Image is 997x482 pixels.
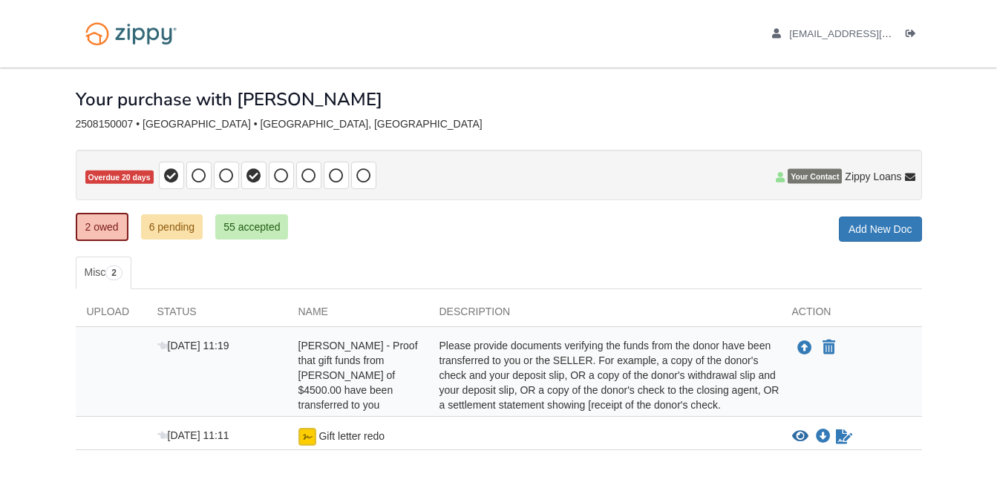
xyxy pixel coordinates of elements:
[157,429,229,441] span: [DATE] 11:11
[428,338,781,412] div: Please provide documents verifying the funds from the donor have been transferred to you or the S...
[76,15,186,53] img: Logo
[781,304,922,326] div: Action
[105,265,122,280] span: 2
[816,431,831,443] a: Download Gift letter redo
[298,340,418,411] span: [PERSON_NAME] - Proof that gift funds from [PERSON_NAME] of $4500.00 have been transferred to you
[839,217,922,242] a: Add New Doc
[845,169,901,184] span: Zippy Loans
[76,257,131,289] a: Misc
[298,428,316,446] img: Ready for you to esign
[215,214,288,240] a: 55 accepted
[834,428,854,446] a: Sign Form
[792,429,808,444] button: View Gift letter redo
[146,304,287,326] div: Status
[789,28,959,39] span: mariebarlow2941@gmail.com
[788,169,842,184] span: Your Contact
[772,28,960,43] a: edit profile
[141,214,203,240] a: 6 pending
[157,340,229,351] span: [DATE] 11:19
[821,339,837,357] button: Declare Delores Johnson - Proof that gift funds from Rebecca Johnson of $4500.00 have been transf...
[85,171,154,185] span: Overdue 20 days
[428,304,781,326] div: Description
[76,213,128,241] a: 2 owed
[76,304,146,326] div: Upload
[76,118,922,131] div: 2508150007 • [GEOGRAPHIC_DATA] • [GEOGRAPHIC_DATA], [GEOGRAPHIC_DATA]
[76,90,382,109] h1: Your purchase with [PERSON_NAME]
[287,304,428,326] div: Name
[318,430,385,442] span: Gift letter redo
[796,338,814,357] button: Upload Delores Johnson - Proof that gift funds from Rebecca Johnson of $4500.00 have been transfe...
[906,28,922,43] a: Log out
